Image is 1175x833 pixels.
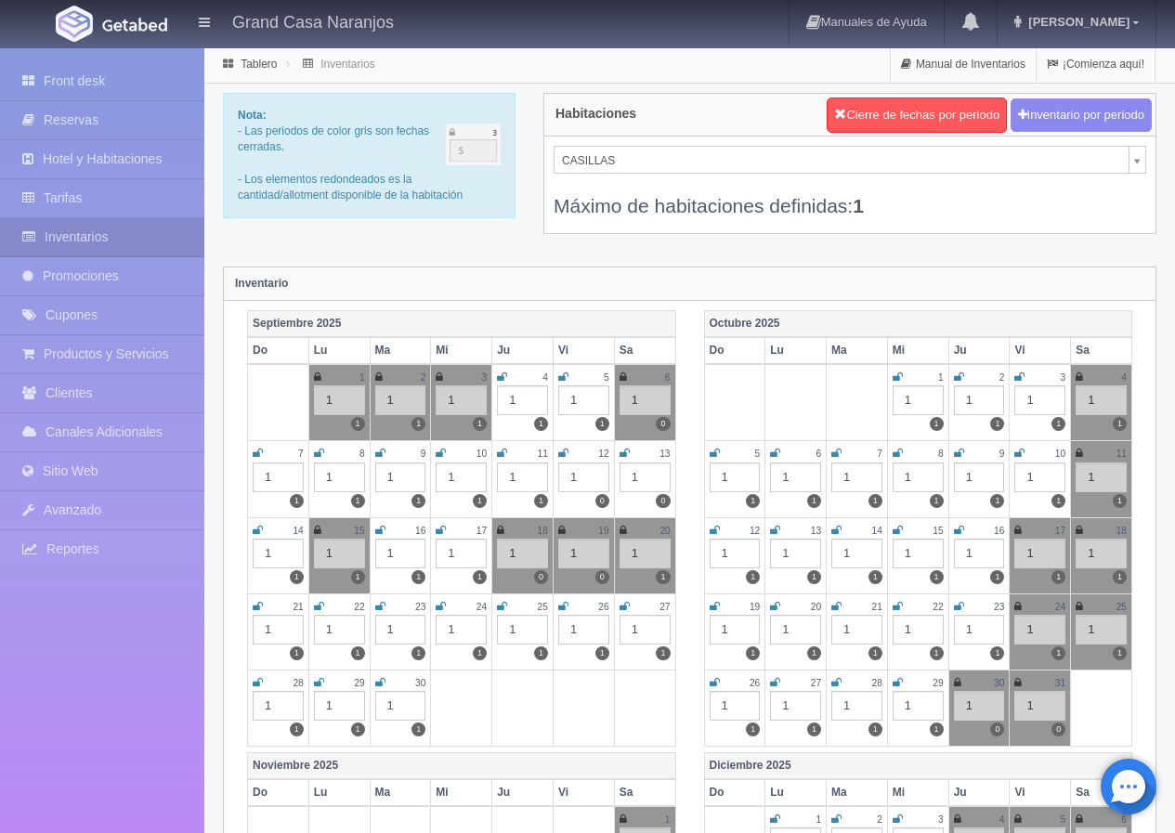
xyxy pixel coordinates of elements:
[477,449,487,459] small: 10
[1121,372,1127,383] small: 4
[595,417,609,431] label: 1
[614,337,675,364] th: Sa
[746,722,760,736] label: 1
[827,98,1007,133] button: Cierre de fechas por periodo
[415,526,425,536] small: 16
[320,58,375,71] a: Inventarios
[534,646,548,660] label: 1
[1051,722,1065,736] label: 0
[1113,494,1127,508] label: 1
[293,678,303,688] small: 28
[816,449,821,459] small: 6
[704,779,765,806] th: Do
[598,526,608,536] small: 19
[290,570,304,584] label: 1
[811,526,821,536] small: 13
[750,602,760,612] small: 19
[308,779,370,806] th: Lu
[473,494,487,508] label: 1
[704,752,1132,779] th: Diciembre 2025
[253,691,304,721] div: 1
[415,602,425,612] small: 23
[827,337,888,364] th: Ma
[656,646,670,660] label: 1
[746,570,760,584] label: 1
[1121,814,1127,825] small: 6
[351,417,365,431] label: 1
[375,385,426,415] div: 1
[1014,615,1065,644] div: 1
[656,494,670,508] label: 0
[807,494,821,508] label: 1
[1116,449,1127,459] small: 11
[298,449,304,459] small: 7
[248,752,676,779] th: Noviembre 2025
[290,646,304,660] label: 1
[659,602,670,612] small: 27
[1055,602,1065,612] small: 24
[595,494,609,508] label: 0
[930,722,944,736] label: 1
[710,691,761,721] div: 1
[411,570,425,584] label: 1
[954,539,1005,568] div: 1
[1051,646,1065,660] label: 1
[421,449,426,459] small: 9
[1055,678,1065,688] small: 31
[872,602,882,612] small: 21
[554,174,1146,219] div: Máximo de habitaciones definidas:
[497,539,548,568] div: 1
[807,570,821,584] label: 1
[1010,779,1071,806] th: Vi
[1113,570,1127,584] label: 1
[351,722,365,736] label: 1
[831,539,882,568] div: 1
[421,372,426,383] small: 2
[893,615,944,644] div: 1
[375,615,426,644] div: 1
[893,462,944,492] div: 1
[1076,539,1127,568] div: 1
[868,722,882,736] label: 1
[620,539,671,568] div: 1
[253,539,304,568] div: 1
[351,494,365,508] label: 1
[893,385,944,415] div: 1
[497,615,548,644] div: 1
[990,417,1004,431] label: 1
[314,385,365,415] div: 1
[351,570,365,584] label: 1
[595,646,609,660] label: 1
[598,602,608,612] small: 26
[1014,691,1065,721] div: 1
[415,678,425,688] small: 30
[933,526,943,536] small: 15
[990,646,1004,660] label: 1
[1076,615,1127,644] div: 1
[538,526,548,536] small: 18
[436,462,487,492] div: 1
[534,494,548,508] label: 1
[938,372,944,383] small: 1
[562,147,1121,175] span: CASILLAS
[755,449,761,459] small: 5
[1055,526,1065,536] small: 17
[710,615,761,644] div: 1
[710,539,761,568] div: 1
[770,615,821,644] div: 1
[359,449,365,459] small: 8
[436,615,487,644] div: 1
[665,814,671,825] small: 1
[1014,462,1065,492] div: 1
[938,449,944,459] small: 8
[354,602,364,612] small: 22
[990,494,1004,508] label: 1
[558,615,609,644] div: 1
[354,678,364,688] small: 29
[102,18,167,32] img: Getabed
[1014,539,1065,568] div: 1
[553,337,614,364] th: Vi
[765,779,827,806] th: Lu
[431,779,492,806] th: Mi
[290,722,304,736] label: 1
